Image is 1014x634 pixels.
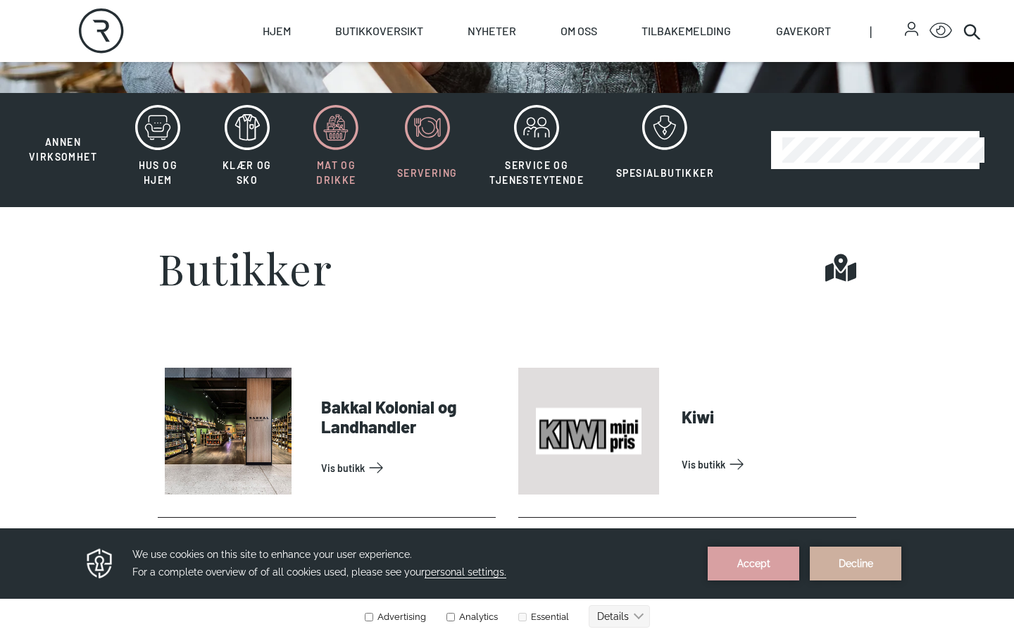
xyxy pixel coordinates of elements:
span: Klær og sko [223,159,272,186]
a: Vis Butikk: Kiwi [682,453,851,475]
input: Advertising [365,87,373,95]
input: Analytics [446,87,455,95]
label: Essential [515,85,569,96]
button: Mat og drikke [293,104,380,196]
span: Service og tjenesteytende [489,159,584,186]
img: Privacy reminder [84,20,115,54]
h1: Butikker [158,247,332,289]
button: Klær og sko [204,104,291,196]
button: Annen virksomhet [14,104,112,165]
button: Hus og hjem [115,104,201,196]
label: Advertising [364,85,426,96]
text: Details [597,85,629,96]
button: Spesialbutikker [601,104,729,196]
button: Service og tjenesteytende [475,104,599,196]
button: Decline [810,20,901,54]
span: Mat og drikke [316,159,356,186]
h3: We use cookies on this site to enhance your user experience. For a complete overview of of all co... [132,20,690,55]
a: Vis Butikk: Bakkal Kolonial og Landhandler [321,456,490,479]
button: Servering [382,104,472,196]
span: Spesialbutikker [616,167,714,179]
span: personal settings. [425,40,506,52]
label: Analytics [444,85,498,96]
span: Hus og hjem [139,159,177,186]
span: Servering [397,167,458,179]
button: Details [589,79,650,101]
input: Essential [518,87,527,95]
span: Annen virksomhet [29,136,97,163]
button: Accept [708,20,799,54]
button: Open Accessibility Menu [930,20,952,42]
